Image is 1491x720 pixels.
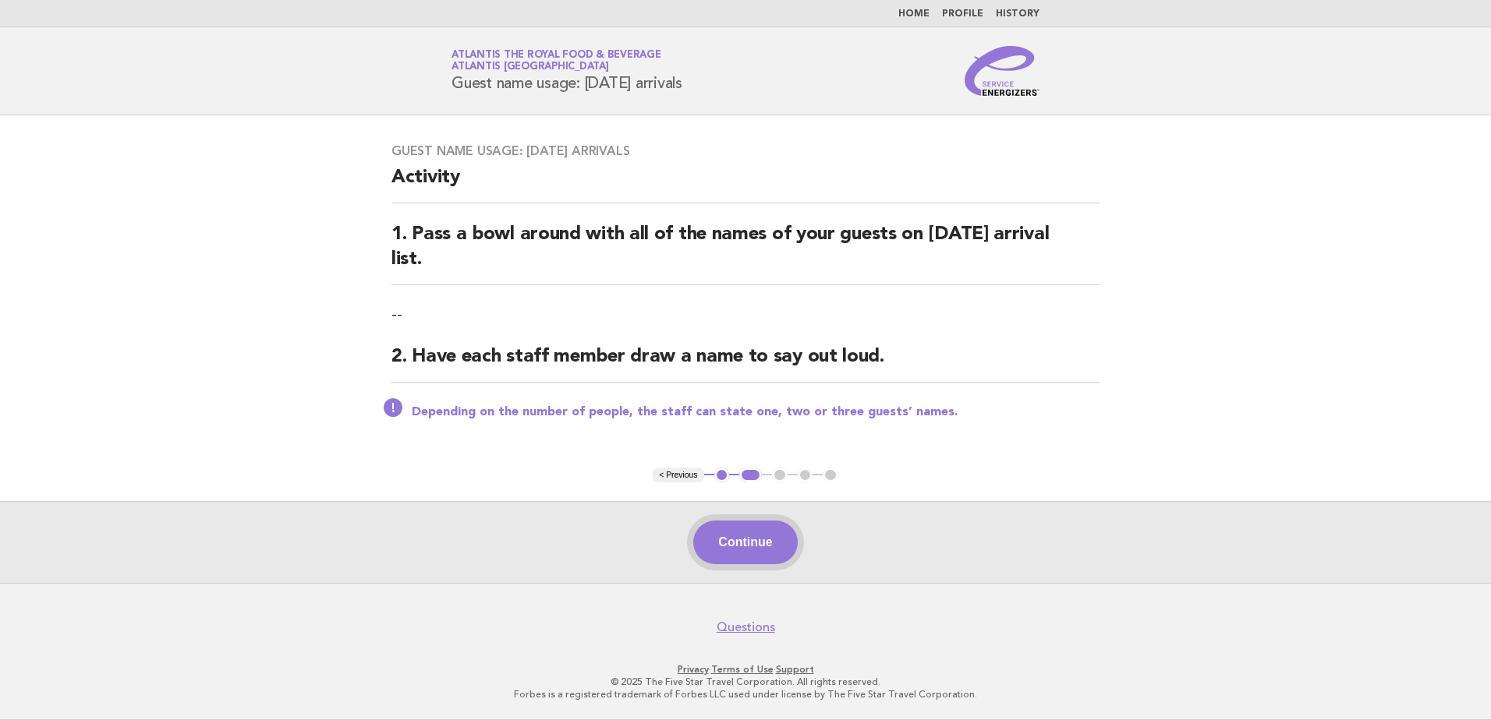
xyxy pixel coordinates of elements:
p: © 2025 The Five Star Travel Corporation. All rights reserved. [268,676,1223,688]
h2: Activity [391,165,1100,203]
span: Atlantis [GEOGRAPHIC_DATA] [452,62,609,72]
a: Profile [942,9,983,19]
a: Home [898,9,930,19]
a: Questions [717,619,775,635]
a: Terms of Use [711,664,774,675]
a: History [996,9,1039,19]
h3: Guest name usage: [DATE] arrivals [391,143,1100,159]
p: -- [391,304,1100,326]
h2: 1. Pass a bowl around with all of the names of your guests on [DATE] arrival list. [391,222,1100,285]
p: Depending on the number of people, the staff can state one, two or three guests’ names. [412,404,1100,420]
p: · · [268,663,1223,676]
p: Forbes is a registered trademark of Forbes LLC used under license by The Five Star Travel Corpora... [268,688,1223,701]
a: Atlantis the Royal Food & BeverageAtlantis [GEOGRAPHIC_DATA] [452,50,661,72]
h1: Guest name usage: [DATE] arrivals [452,51,682,91]
button: < Previous [653,468,703,483]
a: Support [776,664,814,675]
a: Privacy [678,664,709,675]
button: 1 [714,468,730,483]
button: 2 [739,468,762,483]
img: Service Energizers [965,46,1039,96]
h2: 2. Have each staff member draw a name to say out loud. [391,344,1100,383]
button: Continue [693,521,797,564]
